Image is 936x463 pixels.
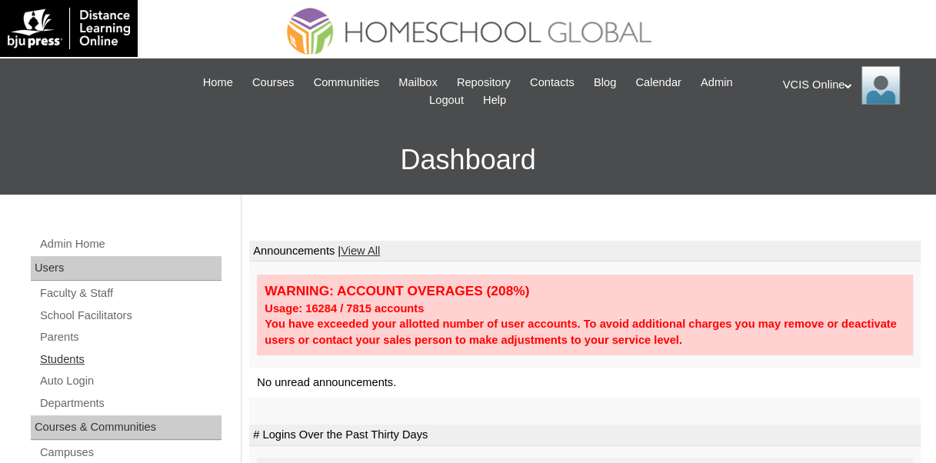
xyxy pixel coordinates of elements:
[38,350,222,369] a: Students
[341,245,380,257] a: View All
[594,74,616,92] span: Blog
[38,394,222,413] a: Departments
[522,74,582,92] a: Contacts
[449,74,518,92] a: Repository
[38,235,222,254] a: Admin Home
[203,74,233,92] span: Home
[38,306,222,325] a: School Facilitators
[586,74,624,92] a: Blog
[31,256,222,281] div: Users
[31,415,222,440] div: Courses & Communities
[38,284,222,303] a: Faculty & Staff
[530,74,575,92] span: Contacts
[306,74,388,92] a: Communities
[252,74,295,92] span: Courses
[38,371,222,391] a: Auto Login
[421,92,471,109] a: Logout
[249,425,921,446] td: # Logins Over the Past Thirty Days
[249,241,921,262] td: Announcements |
[693,74,741,92] a: Admin
[38,328,222,347] a: Parents
[783,66,921,105] div: VCIS Online
[701,74,733,92] span: Admin
[475,92,514,109] a: Help
[429,92,464,109] span: Logout
[38,443,222,462] a: Campuses
[635,74,681,92] span: Calendar
[265,316,905,348] div: You have exceeded your allotted number of user accounts. To avoid additional charges you may remo...
[265,282,905,300] div: WARNING: ACCOUNT OVERAGES (208%)
[861,66,900,105] img: VCIS Online Admin
[245,74,302,92] a: Courses
[249,368,921,397] td: No unread announcements.
[483,92,506,109] span: Help
[195,74,241,92] a: Home
[314,74,380,92] span: Communities
[628,74,688,92] a: Calendar
[8,125,928,195] h3: Dashboard
[265,302,424,315] strong: Usage: 16284 / 7815 accounts
[391,74,445,92] a: Mailbox
[8,8,130,49] img: logo-white.png
[398,74,438,92] span: Mailbox
[457,74,511,92] span: Repository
